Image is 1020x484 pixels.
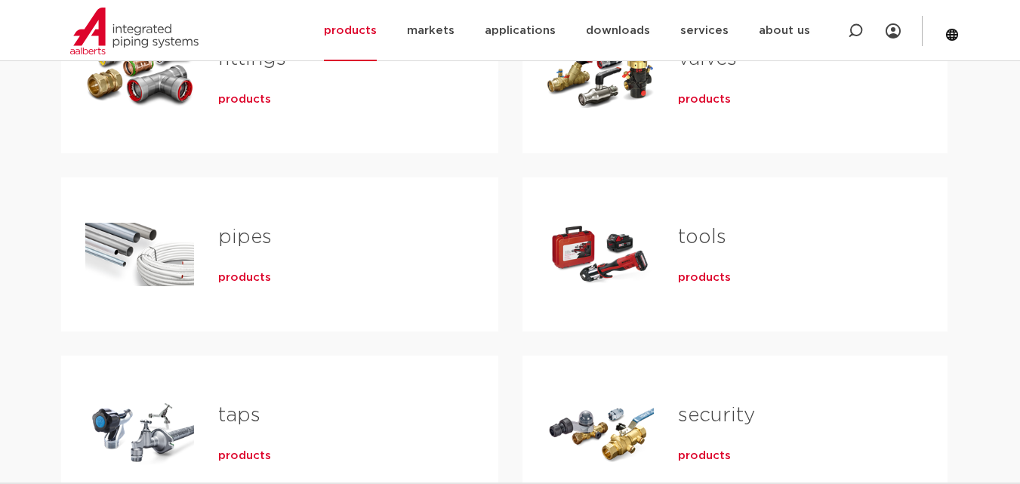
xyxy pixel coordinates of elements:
a: products [678,92,731,107]
font: products [218,272,271,283]
font: products [218,450,271,461]
font: products [678,450,731,461]
font: services [680,25,729,36]
font: about us [759,25,810,36]
a: security [678,405,755,425]
font: products [678,94,731,105]
a: products [678,449,731,464]
a: products [678,270,731,285]
a: products [218,92,271,107]
a: products [218,449,271,464]
a: valves [678,49,737,69]
a: taps [218,405,260,425]
font: products [218,94,271,105]
font: downloads [586,25,650,36]
font: products [324,25,377,36]
a: products [218,270,271,285]
font: markets [407,25,455,36]
a: fittings [218,49,286,69]
font: applications [485,25,556,36]
a: tools [678,227,726,247]
font: products [678,272,731,283]
a: pipes [218,227,272,247]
